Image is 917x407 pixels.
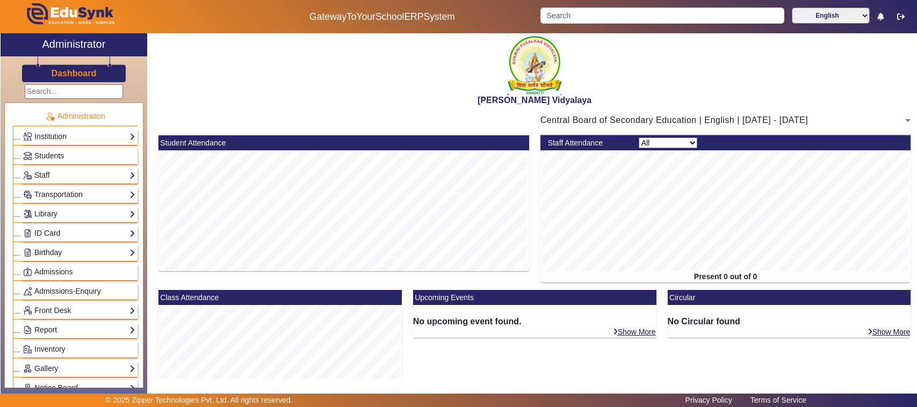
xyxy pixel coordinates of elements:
[1,33,147,56] a: Administrator
[612,327,656,337] a: Show More
[24,268,32,276] img: Admissions.png
[680,393,738,407] a: Privacy Policy
[668,290,911,305] mat-card-header: Circular
[105,395,293,406] p: © 2025 Zipper Technologies Pvt. Ltd. All rights reserved.
[668,316,911,326] h6: No Circular found
[745,393,812,407] a: Terms of Service
[542,137,633,149] div: Staff Attendance
[540,8,784,24] input: Search
[153,95,916,105] h2: [PERSON_NAME] Vidyalaya
[51,68,97,79] a: Dashboard
[45,112,55,121] img: Administration.png
[413,290,656,305] mat-card-header: Upcoming Events
[540,271,911,282] div: Present 0 out of 0
[24,345,32,353] img: Inventory.png
[23,285,135,297] a: Admissions-Enquiry
[34,345,66,353] span: Inventory
[508,36,561,95] img: 1f9ccde3-ca7c-4581-b515-4fcda2067381
[34,267,73,276] span: Admissions
[24,287,32,295] img: Behavior-reports.png
[52,68,97,78] h3: Dashboard
[23,343,135,355] a: Inventory
[23,150,135,162] a: Students
[413,316,656,326] h6: No upcoming event found.
[158,290,402,305] mat-card-header: Class Attendance
[235,11,529,23] h5: GatewayToYourSchoolERPSystem
[24,152,32,160] img: Students.png
[42,38,105,50] h2: Administrator
[23,266,135,278] a: Admissions
[867,327,911,337] a: Show More
[540,115,808,125] span: Central Board of Secondary Education | English | [DATE] - [DATE]
[34,287,101,295] span: Admissions-Enquiry
[25,84,123,99] input: Search...
[34,151,64,160] span: Students
[13,111,138,122] p: Administration
[158,135,529,150] mat-card-header: Student Attendance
